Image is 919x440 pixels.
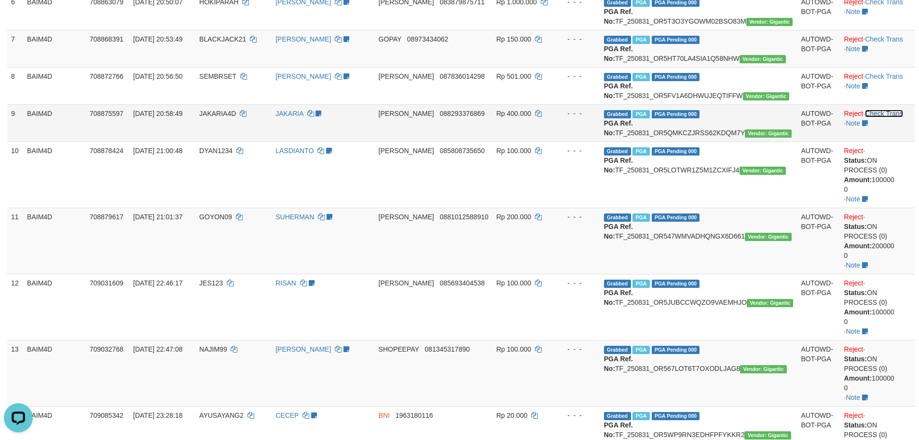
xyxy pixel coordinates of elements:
span: Rp 100.000 [496,279,531,287]
span: Grabbed [604,280,631,288]
span: Grabbed [604,36,631,44]
td: AUTOWD-BOT-PGA [797,208,840,274]
span: 709032768 [90,345,123,353]
b: Amount: [844,242,872,250]
a: Reject [844,345,864,353]
td: BAIM4D [23,208,86,274]
span: Vendor URL: https://order5.1velocity.biz [740,167,786,175]
span: Vendor URL: https://order5.1velocity.biz [744,431,791,440]
span: Copy 1963180116 to clipboard [396,412,433,419]
span: Copy 085693404538 to clipboard [439,279,484,287]
td: BAIM4D [23,274,86,340]
span: Copy 081345317890 to clipboard [425,345,469,353]
td: 7 [7,30,23,67]
a: Reject [844,213,864,221]
td: · · [840,340,915,406]
td: AUTOWD-BOT-PGA [797,142,840,208]
td: 13 [7,340,23,406]
span: Marked by aeoester [632,412,649,420]
a: [PERSON_NAME] [275,35,331,43]
b: Amount: [844,176,872,184]
span: Grabbed [604,213,631,222]
div: - - - [558,411,596,420]
a: RISAN [275,279,296,287]
span: Rp 20.000 [496,412,528,419]
td: 8 [7,67,23,104]
b: PGA Ref. No: [604,355,633,372]
a: [PERSON_NAME] [275,72,331,80]
span: 708868391 [90,35,123,43]
a: Reject [844,72,864,80]
span: [DATE] 22:46:17 [133,279,182,287]
span: Marked by aeosmey [632,280,649,288]
a: Note [846,261,860,269]
b: PGA Ref. No: [604,156,633,174]
td: · · [840,274,915,340]
td: AUTOWD-BOT-PGA [797,340,840,406]
div: - - - [558,344,596,354]
span: 708875597 [90,110,123,117]
span: PGA Pending [652,147,700,156]
b: Amount: [844,308,872,316]
td: TF_250831_OR5LOTWR1Z5M1ZCXIFJ4 [600,142,797,208]
span: [DATE] 22:47:08 [133,345,182,353]
td: BAIM4D [23,30,86,67]
a: Note [846,195,860,203]
td: TF_250831_OR567LOT6T7OXODLJAG8 [600,340,797,406]
span: Vendor URL: https://order5.1velocity.biz [740,365,787,373]
td: · · [840,142,915,208]
span: Copy 085808735650 to clipboard [439,147,484,155]
td: BAIM4D [23,340,86,406]
span: [DATE] 21:00:48 [133,147,182,155]
span: NAJIM99 [199,345,227,353]
span: PGA Pending [652,73,700,81]
span: SEMBRSET [199,72,236,80]
span: PGA Pending [652,280,700,288]
span: Vendor URL: https://order5.1velocity.biz [745,233,792,241]
div: - - - [558,278,596,288]
button: Open LiveChat chat widget [4,4,33,33]
a: Reject [844,110,864,117]
span: Vendor URL: https://order5.1velocity.biz [740,55,786,63]
div: - - - [558,212,596,222]
span: Vendor URL: https://order5.1velocity.biz [743,92,790,100]
a: Reject [844,147,864,155]
span: Marked by aeosmey [632,73,649,81]
span: Copy 087836014298 to clipboard [439,72,484,80]
div: - - - [558,109,596,118]
span: [PERSON_NAME] [379,213,434,221]
span: [PERSON_NAME] [379,279,434,287]
td: BAIM4D [23,67,86,104]
a: Check Trans [865,72,903,80]
div: - - - [558,146,596,156]
a: SUHERMAN [275,213,314,221]
td: 12 [7,274,23,340]
span: Rp 100.000 [496,345,531,353]
a: Check Trans [865,110,903,117]
td: AUTOWD-BOT-PGA [797,30,840,67]
span: SHOPEEPAY [379,345,419,353]
div: ON PROCESS (0) 200000 0 [844,222,911,260]
a: Note [846,394,860,401]
b: PGA Ref. No: [604,119,633,137]
a: LASDIANTO [275,147,314,155]
b: PGA Ref. No: [604,223,633,240]
td: 9 [7,104,23,142]
span: Grabbed [604,412,631,420]
b: PGA Ref. No: [604,82,633,99]
span: Vendor URL: https://order5.1velocity.biz [747,299,794,307]
b: Status: [844,289,867,297]
span: Vendor URL: https://order5.1velocity.biz [746,18,793,26]
span: Vendor URL: https://order5.1velocity.biz [745,129,792,138]
span: 708872766 [90,72,123,80]
div: ON PROCESS (0) 100000 0 [844,156,911,194]
span: Copy 08973434062 to clipboard [407,35,449,43]
span: GOYON09 [199,213,232,221]
div: - - - [558,34,596,44]
span: PGA Pending [652,412,700,420]
span: Copy 088293376869 to clipboard [439,110,484,117]
a: Note [846,82,860,90]
span: Rp 501.000 [496,72,531,80]
a: Reject [844,412,864,419]
td: AUTOWD-BOT-PGA [797,104,840,142]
